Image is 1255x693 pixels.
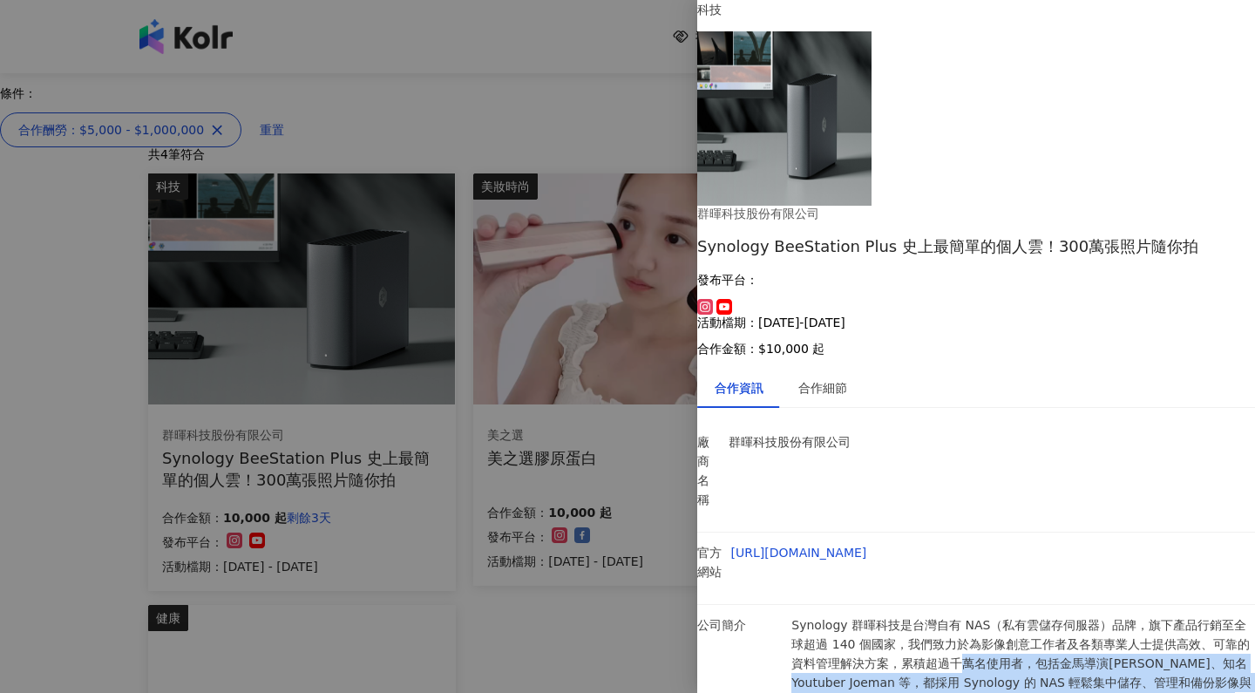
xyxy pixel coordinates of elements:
[697,342,1255,356] p: 合作金額： $10,000 起
[729,432,877,452] p: 群暉科技股份有限公司
[697,235,1255,257] div: Synology BeeStation Plus 史上最簡單的個人雲！300萬張照片隨你拍
[697,31,872,206] img: Synology BeeStation Plus 史上最簡單的個人雲
[715,378,763,397] div: 合作資訊
[697,273,1255,287] p: 發布平台：
[697,206,976,223] div: 群暉科技股份有限公司
[697,543,722,581] p: 官方網站
[697,316,1255,330] p: 活動檔期：[DATE]-[DATE]
[731,546,867,560] a: [URL][DOMAIN_NAME]
[697,432,720,509] p: 廠商名稱
[697,615,783,635] p: 公司簡介
[798,378,847,397] div: 合作細節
